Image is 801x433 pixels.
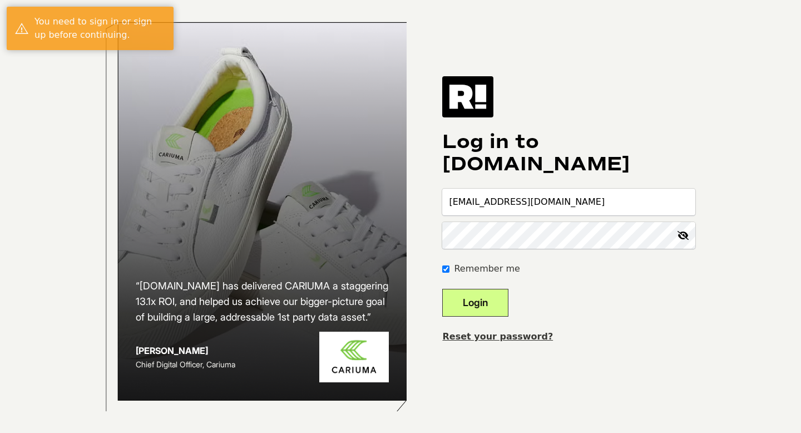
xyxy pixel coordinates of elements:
img: Cariuma [319,332,389,382]
a: Reset your password? [442,331,553,342]
strong: [PERSON_NAME] [136,345,208,356]
span: Chief Digital Officer, Cariuma [136,360,235,369]
div: You need to sign in or sign up before continuing. [34,15,165,42]
h2: “[DOMAIN_NAME] has delivered CARIUMA a staggering 13.1x ROI, and helped us achieve our bigger-pic... [136,278,389,325]
input: Email [442,189,695,215]
label: Remember me [454,262,520,275]
h1: Log in to [DOMAIN_NAME] [442,131,695,175]
img: Retention.com [442,76,493,117]
button: Login [442,289,508,317]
